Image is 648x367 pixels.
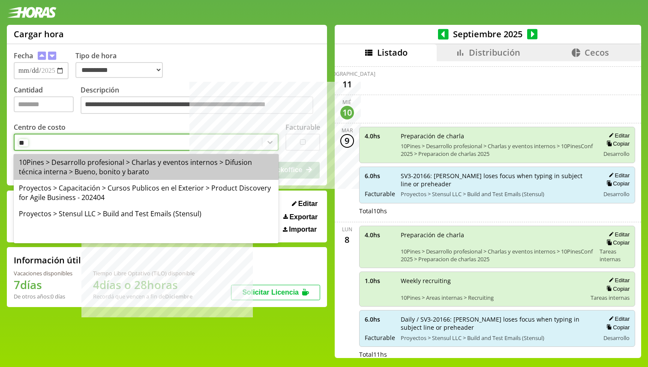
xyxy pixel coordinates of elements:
[603,190,630,198] span: Desarrollo
[365,315,395,323] span: 6.0 hs
[359,350,636,358] div: Total 11 hs
[606,277,630,284] button: Editar
[165,292,192,300] b: Diciembre
[365,231,395,239] span: 4.0 hs
[289,200,320,208] button: Editar
[342,98,351,106] div: mié
[81,96,313,114] textarea: Descripción
[604,285,630,292] button: Copiar
[319,70,375,78] div: [DEMOGRAPHIC_DATA]
[604,180,630,187] button: Copiar
[401,231,594,239] span: Preparación de charla
[231,285,320,300] button: Solicitar Licencia
[298,200,318,208] span: Editar
[401,142,594,158] span: 10Pines > Desarrollo profesional > Charlas y eventos internos > 10PinesConf 2025 > Preparacion de...
[606,172,630,179] button: Editar
[14,292,72,300] div: De otros años: 0 días
[603,150,630,158] span: Desarrollo
[14,96,74,112] input: Cantidad
[14,28,64,40] h1: Cargar hora
[93,292,195,300] div: Recordá que vencen a fin de
[604,324,630,331] button: Copiar
[242,289,299,296] span: Solicitar Licencia
[401,334,594,342] span: Proyectos > Stensul LLC > Build and Test Emails (Stensul)
[340,106,354,119] div: 10
[14,206,279,222] div: Proyectos > Stensul LLC > Build and Test Emails (Stensul)
[591,294,630,301] span: Tareas internas
[365,277,395,285] span: 1.0 hs
[289,213,318,221] span: Exportar
[606,231,630,238] button: Editar
[75,51,170,79] label: Tipo de hora
[14,254,81,266] h2: Información útil
[342,127,353,134] div: mar
[606,132,630,139] button: Editar
[14,51,33,60] label: Fecha
[14,154,279,180] div: 10Pines > Desarrollo profesional > Charlas y eventos internos > Difusion técnica interna > Bueno,...
[585,47,609,58] span: Cecos
[401,277,585,285] span: Weekly recruiting
[469,47,520,58] span: Distribución
[285,122,320,132] label: Facturable
[401,315,594,331] span: Daily / SV3-20166: [PERSON_NAME] loses focus when typing in subject line or preheader
[14,122,66,132] label: Centro de costo
[81,85,320,116] label: Descripción
[93,277,195,292] h1: 4 días o 28 horas
[604,239,630,246] button: Copiar
[365,334,395,342] span: Facturable
[340,78,354,91] div: 11
[93,269,195,277] div: Tiempo Libre Optativo (TiLO) disponible
[75,62,163,78] select: Tipo de hora
[289,226,317,233] span: Importar
[365,172,395,180] span: 6.0 hs
[281,213,320,221] button: Exportar
[604,140,630,147] button: Copiar
[14,180,279,206] div: Proyectos > Capacitación > Cursos Publicos en el Exterior > Product Discovery for Agile Business ...
[600,248,630,263] span: Tareas internas
[14,85,81,116] label: Cantidad
[14,269,72,277] div: Vacaciones disponibles
[342,226,352,233] div: lun
[401,190,594,198] span: Proyectos > Stensul LLC > Build and Test Emails (Stensul)
[401,132,594,140] span: Preparación de charla
[401,172,594,188] span: SV3-20166: [PERSON_NAME] loses focus when typing in subject line or preheader
[359,207,636,215] div: Total 10 hs
[401,294,585,301] span: 10Pines > Areas internas > Recruiting
[365,132,395,140] span: 4.0 hs
[7,7,57,18] img: logotipo
[365,190,395,198] span: Facturable
[340,134,354,148] div: 9
[340,233,354,247] div: 8
[449,28,527,40] span: Septiembre 2025
[401,248,594,263] span: 10Pines > Desarrollo profesional > Charlas y eventos internos > 10PinesConf 2025 > Preparacion de...
[606,315,630,322] button: Editar
[603,334,630,342] span: Desarrollo
[377,47,408,58] span: Listado
[14,277,72,292] h1: 7 días
[335,61,641,357] div: scrollable content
